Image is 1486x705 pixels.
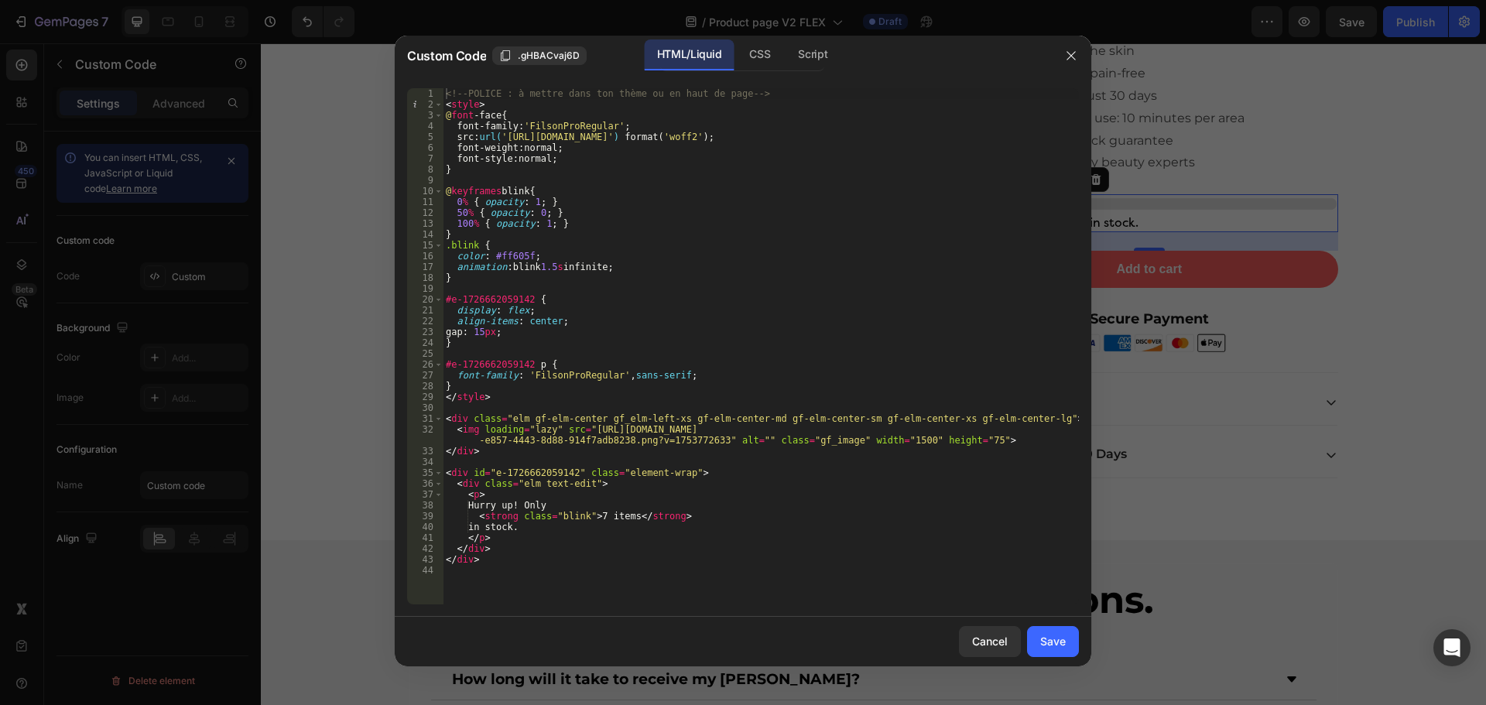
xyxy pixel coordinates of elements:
p: Includes [703,351,757,367]
div: 11 [407,197,443,207]
div: 40 [407,522,443,532]
div: 12 [407,207,443,218]
div: 4 [407,121,443,132]
div: 37 [407,489,443,500]
div: 20 [407,294,443,305]
div: 3 [407,110,443,121]
strong: 7 items [786,172,829,187]
span: Secure Payment [829,267,948,284]
div: 13 [407,218,443,229]
p: Hurry up! Only in stock. [700,170,878,189]
div: 8 [407,164,443,175]
div: Save [1040,633,1066,649]
div: 2 [407,99,443,110]
div: 30 [407,402,443,413]
div: Rich Text Editor. Editing area: main [700,263,1077,289]
div: 18 [407,272,443,283]
div: 29 [407,392,443,402]
div: 9 [407,175,443,186]
div: HTML/Liquid [645,39,734,70]
div: 28 [407,381,443,392]
div: 35 [407,467,443,478]
div: 42 [407,543,443,554]
div: 32 [407,424,443,446]
div: Open Intercom Messenger [1433,629,1471,666]
div: Script [786,39,840,70]
div: 36 [407,478,443,489]
button: Cancel [959,626,1021,657]
div: 25 [407,348,443,359]
div: CSS [737,39,782,70]
div: 27 [407,370,443,381]
div: Add to cart [856,218,921,234]
h2: Frequently Asked Questions. [162,527,1064,586]
img: gempages_572554177977255064-0c4f1145-ffe5-446d-a4d6-67a507fcba9c.png [811,289,966,310]
div: 21 [407,305,443,316]
div: 16 [407,251,443,262]
div: 43 [407,554,443,565]
div: 24 [407,337,443,348]
div: 44 [407,565,443,576]
div: 17 [407,262,443,272]
div: 15 [407,240,443,251]
div: Rich Text Editor. Editing area: main [700,348,759,369]
button: .gHBACvaj6D [492,46,587,65]
div: 33 [407,446,443,457]
div: 23 [407,327,443,337]
div: 10 [407,186,443,197]
div: 22 [407,316,443,327]
button: Add to cart [700,207,1077,245]
div: Custom Code [719,129,785,143]
div: 7 [407,153,443,164]
div: 1 [407,88,443,99]
div: 19 [407,283,443,294]
button: Save [1027,626,1079,657]
div: How long will it take to receive my [PERSON_NAME]? [189,623,601,650]
div: Rich Text Editor. Editing area: main [700,401,868,422]
div: 6 [407,142,443,153]
div: Cancel [972,633,1008,649]
div: 14 [407,229,443,240]
div: 31 [407,413,443,424]
p: Free Delivery in 7–10 Days [703,403,866,419]
div: 39 [407,511,443,522]
div: 26 [407,359,443,370]
div: 34 [407,457,443,467]
div: 5 [407,132,443,142]
span: .gHBACvaj6D [518,49,580,63]
div: 41 [407,532,443,543]
span: Custom Code [407,46,486,65]
div: 38 [407,500,443,511]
